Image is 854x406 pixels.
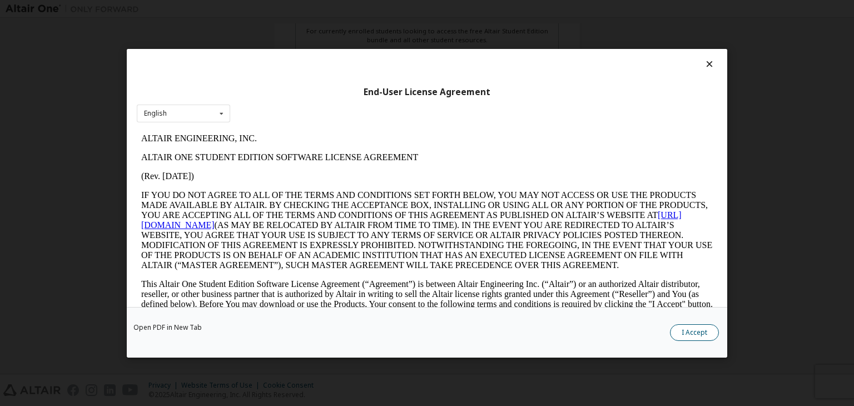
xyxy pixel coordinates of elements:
p: ALTAIR ONE STUDENT EDITION SOFTWARE LICENSE AGREEMENT [4,23,576,33]
button: I Accept [670,324,719,341]
a: Open PDF in New Tab [133,324,202,331]
p: (Rev. [DATE]) [4,42,576,52]
div: End-User License Agreement [137,86,717,97]
p: IF YOU DO NOT AGREE TO ALL OF THE TERMS AND CONDITIONS SET FORTH BELOW, YOU MAY NOT ACCESS OR USE... [4,61,576,141]
p: This Altair One Student Edition Software License Agreement (“Agreement”) is between Altair Engine... [4,150,576,190]
p: ALTAIR ENGINEERING, INC. [4,4,576,14]
a: [URL][DOMAIN_NAME] [4,81,545,101]
div: English [144,110,167,117]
